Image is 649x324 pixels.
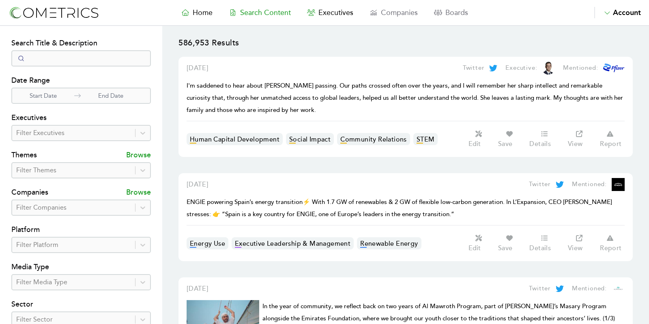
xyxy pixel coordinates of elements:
input: Search [11,50,151,67]
a: Community Relations [337,133,410,145]
a: [DATE] [187,284,208,294]
a: Human Capital Development [187,133,283,145]
button: Edit [464,129,494,149]
span: Companies [381,8,418,17]
p: Start Date [12,91,74,101]
p: Save [498,244,513,252]
span: [DATE] [187,64,208,72]
span: Executives [318,8,353,17]
span: Home [193,8,213,17]
a: Mentioned: [564,282,625,295]
span: Search Content [240,8,291,17]
p: Executive: [505,63,537,73]
p: End Date [81,91,141,101]
span: Account [613,8,641,17]
a: Companies [361,7,426,18]
span: [DATE] [187,285,208,293]
p: Mentioned: [572,284,607,294]
h4: Search Title & Description [11,37,151,50]
p: Twitter [463,63,485,73]
h4: Themes [11,149,37,162]
p: Browse [126,187,151,200]
a: View [563,129,595,149]
p: View [568,140,583,148]
a: Home [173,7,221,18]
p: Report [600,244,621,252]
span: ENGIE powering Spain’s energy transition⚡ With 1.7 GW of renewables & 2 GW of flexible low-carbon... [187,198,612,218]
p: Browse [126,149,151,162]
a: Executive Leadership & Management [232,237,354,249]
a: Search Content [221,7,299,18]
h4: Executives [11,112,151,125]
p: 586,953 Results [178,37,633,57]
a: Social Impact [286,133,334,145]
p: Details [529,244,551,252]
span: [DATE] [187,180,208,189]
a: Mentioned: [555,62,625,75]
a: [DATE] [187,63,208,73]
a: Details [525,234,563,253]
p: View [568,244,583,252]
button: Account [594,7,641,18]
h4: Sector [11,298,151,311]
p: Mentioned: [572,180,607,189]
a: Executives [299,7,361,18]
p: Save [498,140,513,148]
p: Edit [468,140,481,148]
h4: Platform [11,224,151,237]
h4: Date Range [11,75,151,88]
a: Mentioned: [564,178,625,191]
a: Boards [426,7,476,18]
a: View [563,234,595,253]
span: I'm saddened to hear about [PERSON_NAME] passing. Our paths crossed often over the years, and I w... [187,82,623,114]
p: Twitter [529,284,551,294]
a: Renewable Energy [357,237,421,249]
p: Report [600,140,621,148]
button: Edit [464,234,494,253]
p: Details [529,140,551,148]
a: Energy Use [187,237,228,249]
a: STEM [413,133,438,145]
span: Boards [445,8,468,17]
a: [DATE] [187,180,208,189]
h4: Media Type [11,261,151,274]
p: Mentioned: [563,63,598,73]
h4: Companies [11,187,48,200]
p: Edit [468,244,481,252]
p: Twitter [529,180,551,189]
a: Details [525,129,563,149]
img: logo-refresh-RPX2ODFg.svg [8,5,99,20]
